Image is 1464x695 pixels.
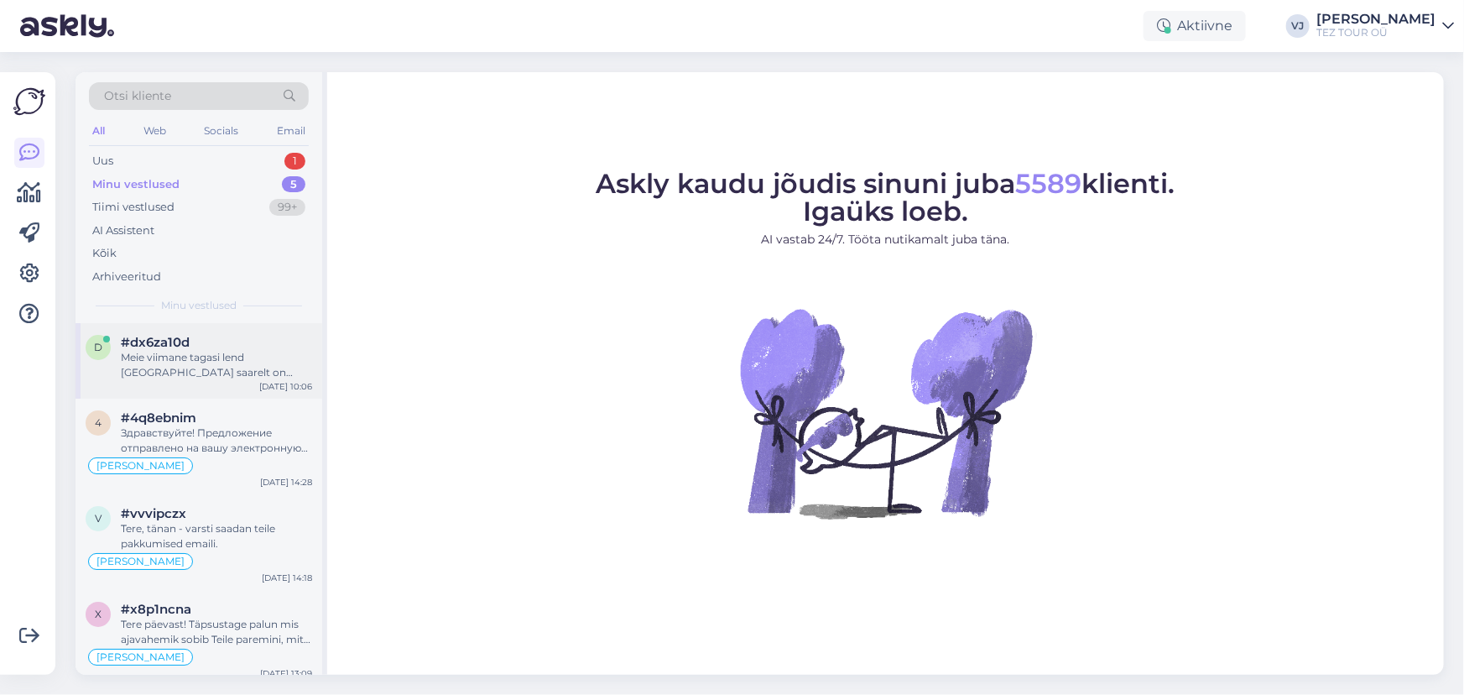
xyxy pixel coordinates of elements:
[89,120,108,142] div: All
[262,572,312,584] div: [DATE] 14:18
[94,341,102,353] span: d
[1316,13,1435,26] div: [PERSON_NAME]
[201,120,242,142] div: Socials
[95,608,102,620] span: x
[735,262,1037,564] img: No Chat active
[96,557,185,567] span: [PERSON_NAME]
[121,426,312,456] div: Здравствуйте! Предложение отправлено на вашу электронную почту. Я жду вашего выбора и деталей ваш...
[92,199,175,216] div: Tiimi vestlused
[1286,14,1310,38] div: VJ
[284,153,305,170] div: 1
[1316,26,1435,39] div: TEZ TOUR OÜ
[274,120,309,142] div: Email
[121,521,312,551] div: Tere, tänan - varsti saadan teile pakkumised emaili.
[104,87,171,105] span: Otsi kliente
[96,461,185,471] span: [PERSON_NAME]
[1016,167,1082,200] span: 5589
[95,512,102,525] span: v
[121,335,190,350] span: #dx6za10d
[121,350,312,380] div: Meie viimane tagasi lend [GEOGRAPHIC_DATA] saarelt on 22.10
[597,231,1175,248] p: AI vastab 24/7. Tööta nutikamalt juba täna.
[92,245,117,262] div: Kõik
[92,222,154,239] div: AI Assistent
[269,199,305,216] div: 99+
[121,602,191,617] span: #x8p1ncna
[121,410,196,426] span: #4q8ebnim
[140,120,169,142] div: Web
[161,298,237,313] span: Minu vestlused
[1316,13,1454,39] a: [PERSON_NAME]TEZ TOUR OÜ
[121,506,186,521] span: #vvvipczx
[13,86,45,118] img: Askly Logo
[260,667,312,680] div: [DATE] 13:09
[259,380,312,393] div: [DATE] 10:06
[282,176,305,193] div: 5
[92,176,180,193] div: Minu vestlused
[92,153,113,170] div: Uus
[260,476,312,489] div: [DATE] 14:28
[597,167,1175,227] span: Askly kaudu jõudis sinuni juba klienti. Igaüks loeb.
[121,617,312,647] div: Tere päevast! Täpsustage palun mis ajavahemik sobib Teile paremini, mitu reisijaid tuleb (kui lap...
[96,652,185,662] span: [PERSON_NAME]
[92,269,161,285] div: Arhiveeritud
[1144,11,1246,41] div: Aktiivne
[95,416,102,429] span: 4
